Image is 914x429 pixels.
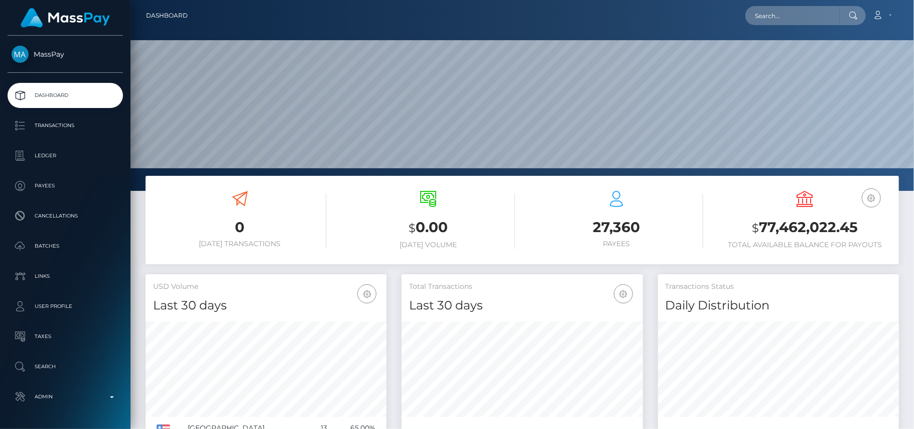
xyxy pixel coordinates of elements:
[12,359,119,374] p: Search
[153,218,326,237] h3: 0
[530,240,703,248] h6: Payees
[666,282,891,292] h5: Transactions Status
[8,83,123,108] a: Dashboard
[8,50,123,59] span: MassPay
[409,221,416,235] small: $
[12,239,119,254] p: Batches
[8,264,123,289] a: Links
[153,297,379,314] h4: Last 30 days
[8,113,123,138] a: Transactions
[146,5,188,26] a: Dashboard
[752,221,759,235] small: $
[12,299,119,314] p: User Profile
[8,203,123,229] a: Cancellations
[8,354,123,379] a: Search
[12,88,119,103] p: Dashboard
[153,282,379,292] h5: USD Volume
[12,329,119,344] p: Taxes
[666,297,891,314] h4: Daily Distribution
[12,118,119,133] p: Transactions
[12,178,119,193] p: Payees
[12,46,29,63] img: MassPay
[12,208,119,224] p: Cancellations
[341,218,514,238] h3: 0.00
[8,294,123,319] a: User Profile
[341,241,514,249] h6: [DATE] Volume
[8,143,123,168] a: Ledger
[12,269,119,284] p: Links
[21,8,110,28] img: MassPay Logo
[8,173,123,198] a: Payees
[8,324,123,349] a: Taxes
[745,6,840,25] input: Search...
[409,297,635,314] h4: Last 30 days
[718,241,891,249] h6: Total Available Balance for Payouts
[530,218,703,237] h3: 27,360
[718,218,891,238] h3: 77,462,022.45
[8,234,123,259] a: Batches
[8,384,123,409] a: Admin
[12,148,119,163] p: Ledger
[409,282,635,292] h5: Total Transactions
[153,240,326,248] h6: [DATE] Transactions
[12,389,119,404] p: Admin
